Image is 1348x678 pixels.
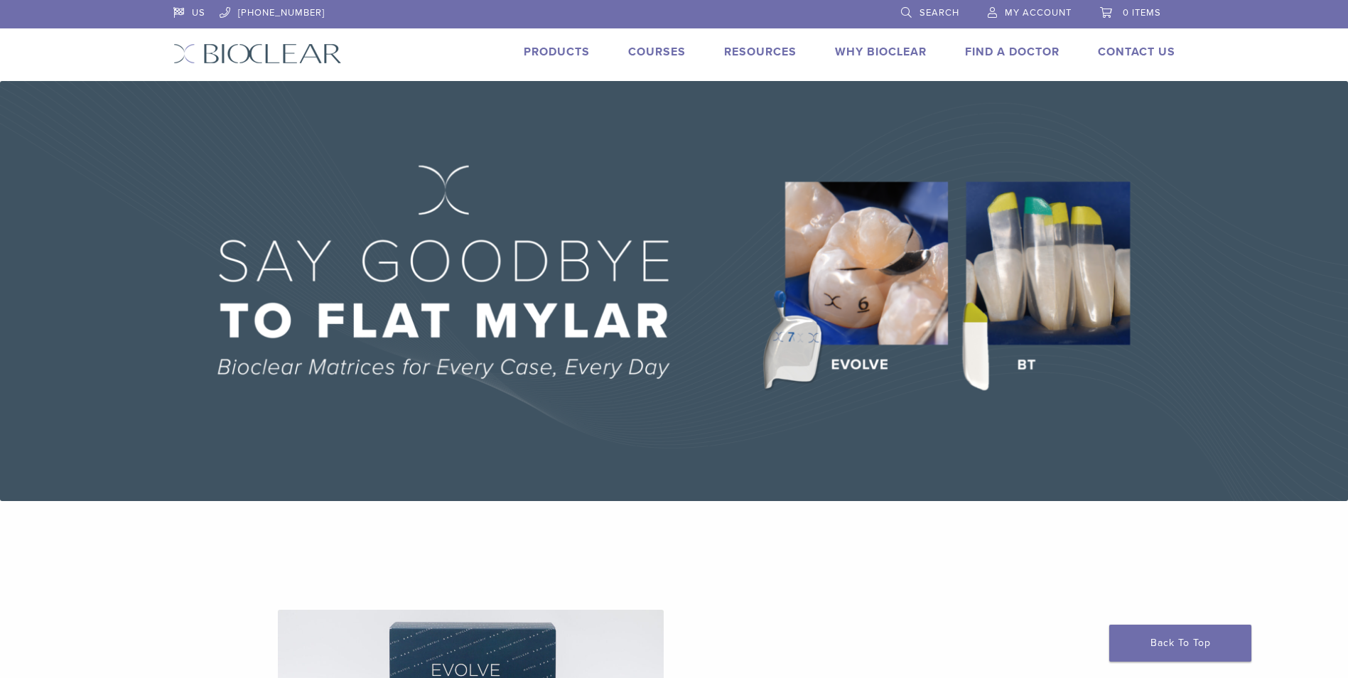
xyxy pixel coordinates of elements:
[1005,7,1072,18] span: My Account
[835,45,927,59] a: Why Bioclear
[1123,7,1161,18] span: 0 items
[524,45,590,59] a: Products
[628,45,686,59] a: Courses
[173,43,342,64] img: Bioclear
[1098,45,1175,59] a: Contact Us
[965,45,1059,59] a: Find A Doctor
[1109,625,1251,662] a: Back To Top
[920,7,959,18] span: Search
[724,45,797,59] a: Resources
